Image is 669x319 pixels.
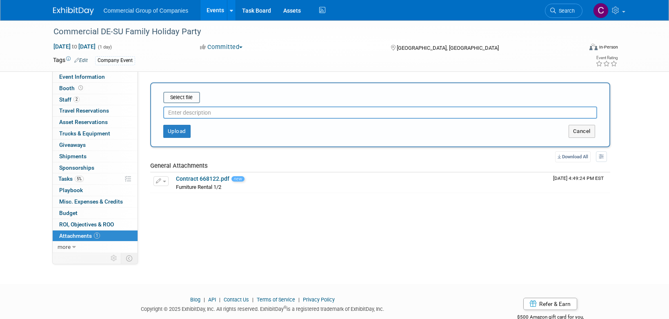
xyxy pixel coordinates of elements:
[231,176,244,182] span: new
[59,119,108,125] span: Asset Reservations
[77,85,84,91] span: Booth not reserved yet
[589,44,598,50] img: Format-Inperson.png
[59,142,86,148] span: Giveaways
[53,7,94,15] img: ExhibitDay
[59,96,80,103] span: Staff
[59,164,94,171] span: Sponsorships
[94,233,100,239] span: 1
[53,303,473,313] div: Copyright © 2025 ExhibitDay, Inc. All rights reserved. ExhibitDay is a registered trademark of Ex...
[53,196,138,207] a: Misc. Expenses & Credits
[53,56,88,65] td: Tags
[53,83,138,94] a: Booth
[250,297,256,303] span: |
[75,176,84,182] span: 5%
[593,3,609,18] img: Cole Mattern
[224,297,249,303] a: Contact Us
[569,125,595,138] button: Cancel
[53,117,138,128] a: Asset Reservations
[553,175,604,181] span: Upload Timestamp
[53,208,138,219] a: Budget
[555,151,591,162] a: Download All
[53,140,138,151] a: Giveaways
[59,73,105,80] span: Event Information
[303,297,335,303] a: Privacy Policy
[53,185,138,196] a: Playbook
[53,151,138,162] a: Shipments
[208,297,216,303] a: API
[59,153,87,159] span: Shipments
[58,244,71,250] span: more
[556,8,575,14] span: Search
[53,173,138,184] a: Tasks5%
[190,297,200,303] a: Blog
[121,253,138,264] td: Toggle Event Tabs
[51,24,570,39] div: Commercial DE-SU Family Holiday Party
[397,45,499,51] span: [GEOGRAPHIC_DATA], [GEOGRAPHIC_DATA]
[596,56,618,60] div: Event Rating
[97,44,112,50] span: (1 day)
[59,198,123,205] span: Misc. Expenses & Credits
[296,297,302,303] span: |
[53,128,138,139] a: Trucks & Equipment
[176,184,221,190] span: Furniture Rental 1/2
[550,173,610,193] td: Upload Timestamp
[599,44,618,50] div: In-Person
[163,106,597,119] input: Enter description
[59,130,110,137] span: Trucks & Equipment
[284,305,287,310] sup: ®
[59,187,83,193] span: Playbook
[53,162,138,173] a: Sponsorships
[73,96,80,102] span: 2
[197,43,246,51] button: Committed
[59,85,84,91] span: Booth
[53,241,138,253] a: more
[107,253,121,264] td: Personalize Event Tab Strip
[163,125,191,138] button: Upload
[58,175,84,182] span: Tasks
[150,162,208,169] span: General Attachments
[257,297,295,303] a: Terms of Service
[53,94,138,105] a: Staff2
[59,210,78,216] span: Budget
[523,298,577,310] a: Refer & Earn
[59,221,114,228] span: ROI, Objectives & ROO
[74,58,88,63] a: Edit
[95,56,135,65] div: Company Event
[545,4,582,18] a: Search
[104,7,189,14] span: Commercial Group of Companies
[59,107,109,114] span: Travel Reservations
[71,43,78,50] span: to
[53,219,138,230] a: ROI, Objectives & ROO
[53,230,138,241] a: Attachments1
[53,105,138,116] a: Travel Reservations
[217,297,222,303] span: |
[202,297,207,303] span: |
[59,233,100,239] span: Attachments
[53,43,96,50] span: [DATE] [DATE]
[53,71,138,82] a: Event Information
[176,175,229,182] a: Contract 668122.pdf
[534,42,618,55] div: Event Format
